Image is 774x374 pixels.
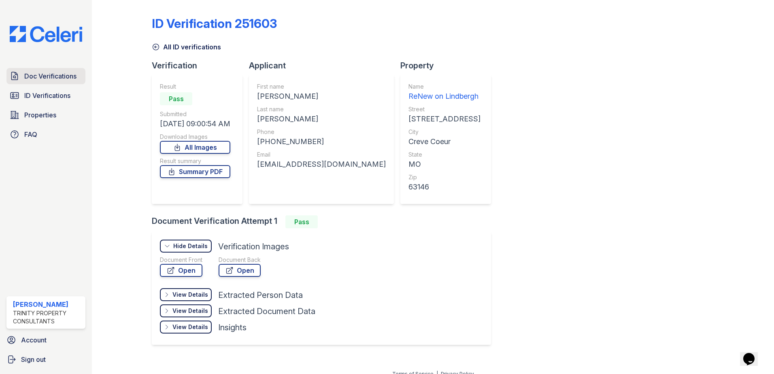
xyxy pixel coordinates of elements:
[408,91,481,102] div: ReNew on Lindbergh
[257,83,386,91] div: First name
[152,42,221,52] a: All ID verifications
[408,173,481,181] div: Zip
[408,83,481,91] div: Name
[160,256,202,264] div: Document Front
[218,241,289,252] div: Verification Images
[24,110,56,120] span: Properties
[173,242,208,250] div: Hide Details
[160,92,192,105] div: Pass
[160,157,230,165] div: Result summary
[218,322,247,333] div: Insights
[160,133,230,141] div: Download Images
[400,60,498,71] div: Property
[152,60,249,71] div: Verification
[408,83,481,102] a: Name ReNew on Lindbergh
[6,107,85,123] a: Properties
[160,141,230,154] a: All Images
[172,307,208,315] div: View Details
[3,26,89,42] img: CE_Logo_Blue-a8612792a0a2168367f1c8372b55b34899dd931a85d93a1a3d3e32e68fde9ad4.png
[218,306,315,317] div: Extracted Document Data
[13,309,82,325] div: Trinity Property Consultants
[219,264,261,277] a: Open
[160,165,230,178] a: Summary PDF
[24,130,37,139] span: FAQ
[219,256,261,264] div: Document Back
[740,342,766,366] iframe: chat widget
[3,351,89,368] a: Sign out
[257,128,386,136] div: Phone
[24,91,70,100] span: ID Verifications
[408,105,481,113] div: Street
[6,68,85,84] a: Doc Verifications
[218,289,303,301] div: Extracted Person Data
[160,264,202,277] a: Open
[249,60,400,71] div: Applicant
[6,87,85,104] a: ID Verifications
[152,16,277,31] div: ID Verification 251603
[408,151,481,159] div: State
[160,118,230,130] div: [DATE] 09:00:54 AM
[172,323,208,331] div: View Details
[285,215,318,228] div: Pass
[21,355,46,364] span: Sign out
[257,159,386,170] div: [EMAIL_ADDRESS][DOMAIN_NAME]
[160,110,230,118] div: Submitted
[257,91,386,102] div: [PERSON_NAME]
[21,335,47,345] span: Account
[408,128,481,136] div: City
[160,83,230,91] div: Result
[3,332,89,348] a: Account
[408,136,481,147] div: Creve Coeur
[6,126,85,142] a: FAQ
[408,113,481,125] div: [STREET_ADDRESS]
[257,136,386,147] div: [PHONE_NUMBER]
[408,181,481,193] div: 63146
[172,291,208,299] div: View Details
[257,113,386,125] div: [PERSON_NAME]
[257,105,386,113] div: Last name
[13,300,82,309] div: [PERSON_NAME]
[24,71,77,81] span: Doc Verifications
[152,215,498,228] div: Document Verification Attempt 1
[257,151,386,159] div: Email
[408,159,481,170] div: MO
